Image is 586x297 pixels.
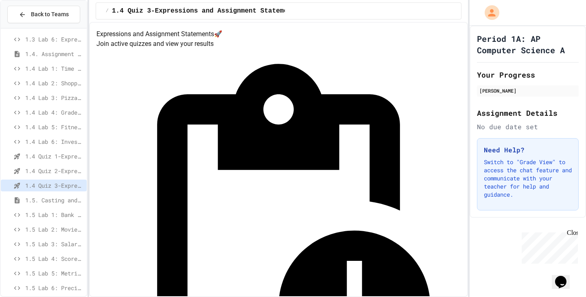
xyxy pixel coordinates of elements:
[484,145,572,155] h3: Need Help?
[25,79,83,87] span: 1.4 Lab 2: Shopping Receipt Builder
[3,3,56,52] div: Chat with us now!Close
[96,39,461,49] p: Join active quizzes and view your results
[112,6,300,16] span: 1.4 Quiz 3-Expressions and Assignment Statements
[25,240,83,248] span: 1.5 Lab 3: Salary Calculator Fixer
[25,181,83,190] span: 1.4 Quiz 3-Expressions and Assignment Statements
[106,8,109,14] span: /
[476,3,501,22] div: My Account
[25,35,83,43] span: 1.3 Lab 6: Expression Evaluator Fix
[25,210,83,219] span: 1.5 Lab 1: Bank Account Fixer
[25,93,83,102] span: 1.4 Lab 3: Pizza Delivery Calculator
[25,254,83,263] span: 1.5 Lab 4: Score Percentage Calculator
[25,108,83,117] span: 1.4 Lab 4: Grade Point Average
[477,69,579,80] h2: Your Progress
[31,10,69,19] span: Back to Teams
[25,284,83,292] span: 1.5 Lab 6: Precision Calculator System
[477,33,579,56] h1: Period 1A: AP Computer Science A
[518,229,578,264] iframe: chat widget
[25,167,83,175] span: 1.4 Quiz 2-Expressions and Assignment Statements
[25,269,83,277] span: 1.5 Lab 5: Metric Conversion Debugger
[25,152,83,160] span: 1.4 Quiz 1-Expressions and Assignment Statements
[25,123,83,131] span: 1.4 Lab 5: Fitness Tracker Debugger
[552,264,578,289] iframe: chat widget
[479,87,576,94] div: [PERSON_NAME]
[25,64,83,73] span: 1.4 Lab 1: Time Card Calculator
[484,158,572,199] p: Switch to "Grade View" to access the chat feature and communicate with your teacher for help and ...
[25,225,83,234] span: 1.5 Lab 2: Movie Runtime Calculator
[477,122,579,132] div: No due date set
[25,196,83,204] span: 1.5. Casting and Ranges of Values
[25,137,83,146] span: 1.4 Lab 6: Investment Portfolio Tracker
[477,107,579,119] h2: Assignment Details
[7,6,80,23] button: Back to Teams
[25,50,83,58] span: 1.4. Assignment and Input
[96,29,461,39] h4: Expressions and Assignment Statements 🚀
